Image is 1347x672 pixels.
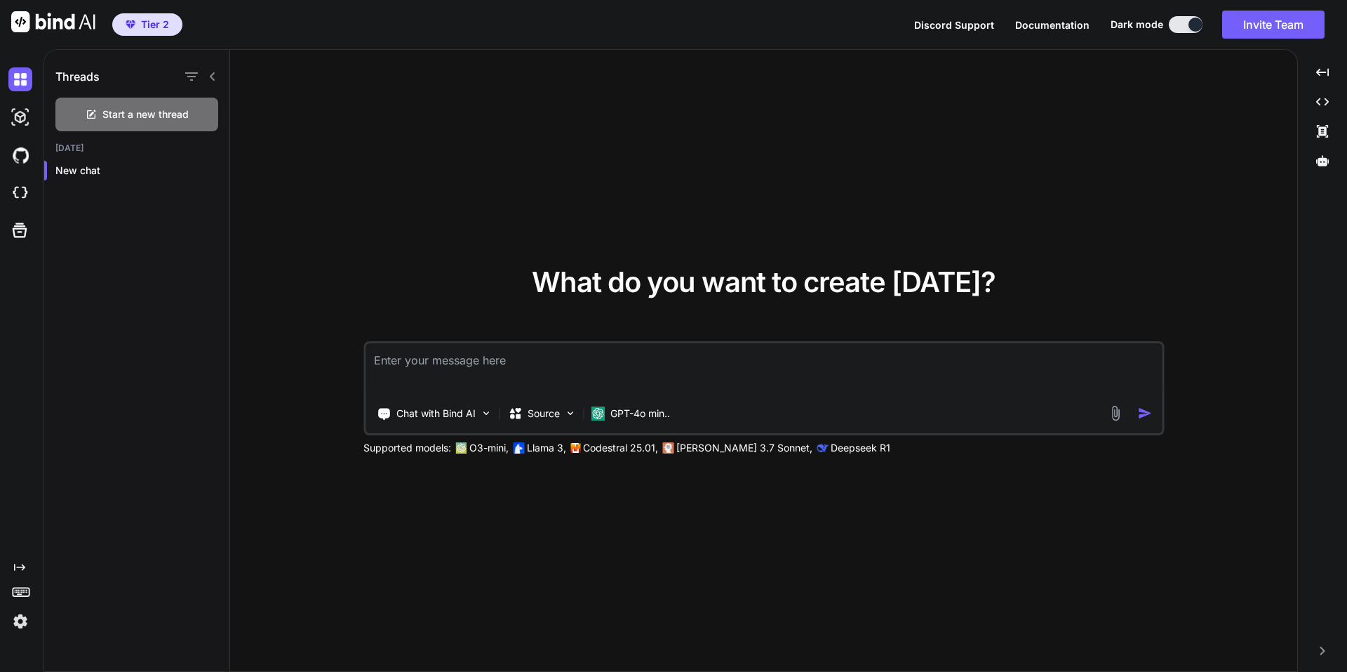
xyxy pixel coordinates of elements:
[44,143,229,154] h2: [DATE]
[610,407,670,421] p: GPT-4o min..
[55,68,100,85] h1: Threads
[1111,18,1163,32] span: Dark mode
[8,610,32,633] img: settings
[831,441,890,455] p: Deepseek R1
[662,442,673,454] img: claude
[564,407,576,419] img: Pick Models
[55,164,229,178] p: New chat
[469,441,509,455] p: O3-mini,
[914,18,994,32] button: Discord Support
[8,105,32,129] img: darkAi-studio
[583,441,658,455] p: Codestral 25.01,
[112,13,182,36] button: premiumTier 2
[591,407,605,421] img: GPT-4o mini
[570,443,580,453] img: Mistral-AI
[480,407,492,419] img: Pick Tools
[11,11,95,32] img: Bind AI
[1137,406,1152,421] img: icon
[396,407,476,421] p: Chat with Bind AI
[528,407,560,421] p: Source
[8,181,32,205] img: cloudideIcon
[1015,18,1090,32] button: Documentation
[527,441,566,455] p: Llama 3,
[455,442,467,454] img: GPT-4
[102,107,189,121] span: Start a new thread
[1222,11,1325,39] button: Invite Team
[532,265,996,299] span: What do you want to create [DATE]?
[363,441,451,455] p: Supported models:
[8,143,32,167] img: githubDark
[914,19,994,31] span: Discord Support
[817,442,828,454] img: claude
[126,20,135,29] img: premium
[1015,19,1090,31] span: Documentation
[676,441,812,455] p: [PERSON_NAME] 3.7 Sonnet,
[8,67,32,91] img: darkChat
[141,18,169,32] span: Tier 2
[513,442,524,454] img: Llama2
[1107,405,1123,421] img: attachment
